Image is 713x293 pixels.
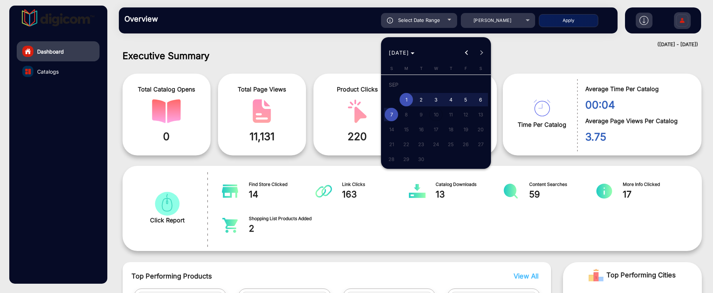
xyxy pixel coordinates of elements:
[443,122,458,137] button: September 18, 2025
[458,92,473,107] button: September 5, 2025
[473,137,488,152] button: September 27, 2025
[400,123,413,136] span: 15
[444,123,458,136] span: 18
[414,107,429,122] button: September 9, 2025
[399,122,414,137] button: September 15, 2025
[429,93,443,106] span: 3
[458,137,473,152] button: September 26, 2025
[473,122,488,137] button: September 20, 2025
[474,123,487,136] span: 20
[444,138,458,151] span: 25
[459,123,472,136] span: 19
[458,107,473,122] button: September 12, 2025
[384,152,399,167] button: September 28, 2025
[385,138,398,151] span: 21
[473,107,488,122] button: September 13, 2025
[414,93,428,106] span: 2
[400,108,413,121] span: 8
[385,123,398,136] span: 14
[444,108,458,121] span: 11
[450,66,452,71] span: T
[459,45,474,60] button: Previous month
[429,123,443,136] span: 17
[458,122,473,137] button: September 19, 2025
[399,137,414,152] button: September 22, 2025
[386,46,417,59] button: Choose month and year
[414,152,429,167] button: September 30, 2025
[479,66,482,71] span: S
[390,66,393,71] span: S
[443,92,458,107] button: September 4, 2025
[429,122,443,137] button: September 17, 2025
[465,66,467,71] span: F
[434,66,438,71] span: W
[414,137,429,152] button: September 23, 2025
[400,138,413,151] span: 22
[384,77,488,92] td: SEP
[459,93,472,106] span: 5
[399,152,414,167] button: September 29, 2025
[459,108,472,121] span: 12
[414,152,428,166] span: 30
[474,138,487,151] span: 27
[400,152,413,166] span: 29
[384,107,399,122] button: September 7, 2025
[385,108,398,121] span: 7
[429,137,443,152] button: September 24, 2025
[414,122,429,137] button: September 16, 2025
[444,93,458,106] span: 4
[389,49,409,56] span: [DATE]
[414,123,428,136] span: 16
[429,108,443,121] span: 10
[414,108,428,121] span: 9
[429,92,443,107] button: September 3, 2025
[384,137,399,152] button: September 21, 2025
[474,108,487,121] span: 13
[404,66,408,71] span: M
[399,107,414,122] button: September 8, 2025
[473,92,488,107] button: September 6, 2025
[443,107,458,122] button: September 11, 2025
[429,138,443,151] span: 24
[429,107,443,122] button: September 10, 2025
[399,92,414,107] button: September 1, 2025
[384,122,399,137] button: September 14, 2025
[420,66,423,71] span: T
[400,93,413,106] span: 1
[474,93,487,106] span: 6
[459,138,472,151] span: 26
[414,138,428,151] span: 23
[414,92,429,107] button: September 2, 2025
[443,137,458,152] button: September 25, 2025
[385,152,398,166] span: 28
